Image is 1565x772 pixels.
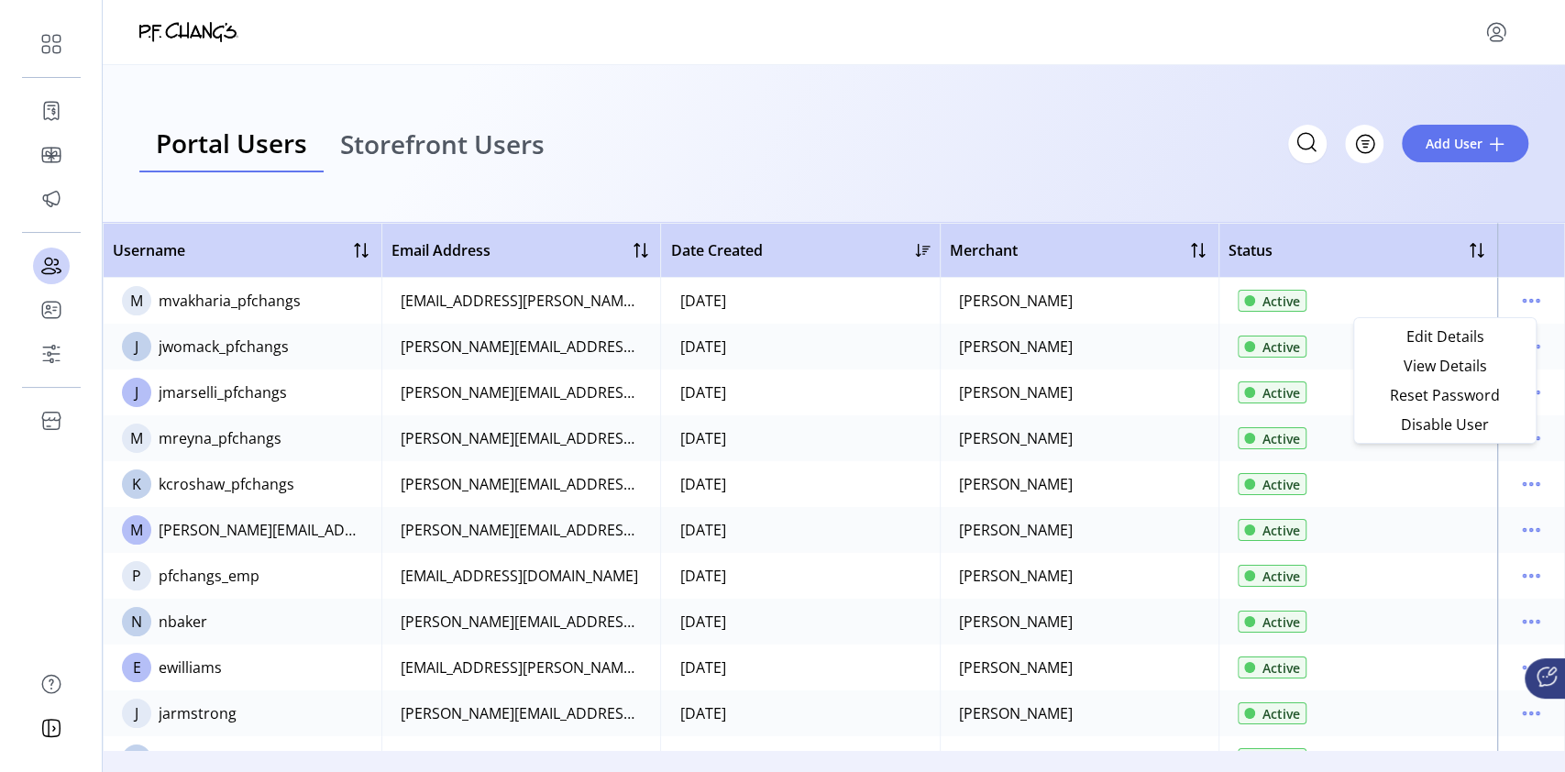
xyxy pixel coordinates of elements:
[660,507,939,553] td: [DATE]
[959,427,1073,449] div: [PERSON_NAME]
[135,381,138,403] span: J
[156,130,307,156] span: Portal Users
[660,645,939,690] td: [DATE]
[401,519,642,541] div: [PERSON_NAME][EMAIL_ADDRESS][PERSON_NAME][DOMAIN_NAME]
[959,519,1073,541] div: [PERSON_NAME]
[131,611,142,633] span: N
[1358,380,1532,410] li: Reset Password
[1369,329,1521,344] span: Edit Details
[1516,515,1546,545] button: menu
[159,290,301,312] div: mvakharia_pfchangs
[1262,292,1300,311] span: Active
[130,519,143,541] span: M
[135,702,138,724] span: J
[139,116,324,173] a: Portal Users
[113,239,185,261] span: Username
[159,565,259,587] div: pfchangs_emp
[660,599,939,645] td: [DATE]
[1262,475,1300,494] span: Active
[1262,521,1300,540] span: Active
[401,565,638,587] div: [EMAIL_ADDRESS][DOMAIN_NAME]
[959,473,1073,495] div: [PERSON_NAME]
[133,748,141,770] span: S
[959,565,1073,587] div: [PERSON_NAME]
[1262,429,1300,448] span: Active
[139,22,238,42] img: logo
[1262,704,1300,723] span: Active
[1516,469,1546,499] button: menu
[959,656,1073,678] div: [PERSON_NAME]
[1358,351,1532,380] li: View Details
[401,702,642,724] div: [PERSON_NAME][EMAIL_ADDRESS][PERSON_NAME][DOMAIN_NAME]
[1358,410,1532,439] li: Disable User
[1516,286,1546,315] button: menu
[959,748,1073,770] div: [PERSON_NAME]
[1426,134,1482,153] span: Add User
[1358,322,1532,351] li: Edit Details
[1262,567,1300,586] span: Active
[159,519,363,541] div: [PERSON_NAME][EMAIL_ADDRESS][PERSON_NAME][DOMAIN_NAME]
[1369,388,1521,403] span: Reset Password
[1262,658,1300,678] span: Active
[660,369,939,415] td: [DATE]
[959,336,1073,358] div: [PERSON_NAME]
[660,415,939,461] td: [DATE]
[159,748,363,770] div: [PERSON_NAME].[PERSON_NAME]
[959,290,1073,312] div: [PERSON_NAME]
[159,427,281,449] div: mreyna_pfchangs
[159,473,294,495] div: kcroshaw_pfchangs
[132,473,141,495] span: K
[660,461,939,507] td: [DATE]
[670,239,762,261] span: Date Created
[1369,417,1521,432] span: Disable User
[391,239,490,261] span: Email Address
[401,290,642,312] div: [EMAIL_ADDRESS][PERSON_NAME][DOMAIN_NAME]
[1262,750,1300,769] span: Active
[130,290,143,312] span: M
[401,656,642,678] div: [EMAIL_ADDRESS][PERSON_NAME][DOMAIN_NAME]
[159,381,287,403] div: jmarselli_pfchangs
[135,336,138,358] span: J
[401,748,642,770] div: [PERSON_NAME][EMAIL_ADDRESS][PERSON_NAME][DOMAIN_NAME]
[660,324,939,369] td: [DATE]
[1516,653,1546,682] button: menu
[1516,699,1546,728] button: menu
[401,427,642,449] div: [PERSON_NAME][EMAIL_ADDRESS][PERSON_NAME][DOMAIN_NAME]
[1262,383,1300,403] span: Active
[133,656,141,678] span: E
[401,336,642,358] div: [PERSON_NAME][EMAIL_ADDRESS][PERSON_NAME][DOMAIN_NAME]
[1288,125,1327,163] input: Search
[1262,612,1300,632] span: Active
[159,656,222,678] div: ewilliams
[660,690,939,736] td: [DATE]
[401,473,642,495] div: [PERSON_NAME][EMAIL_ADDRESS][PERSON_NAME][DOMAIN_NAME]
[1402,125,1528,162] button: Add User
[660,553,939,599] td: [DATE]
[324,116,561,173] a: Storefront Users
[130,427,143,449] span: M
[1229,239,1273,261] span: Status
[1516,607,1546,636] button: menu
[660,278,939,324] td: [DATE]
[401,381,642,403] div: [PERSON_NAME][EMAIL_ADDRESS][PERSON_NAME][DOMAIN_NAME]
[959,381,1073,403] div: [PERSON_NAME]
[159,702,237,724] div: jarmstrong
[959,611,1073,633] div: [PERSON_NAME]
[1516,561,1546,590] button: menu
[401,611,642,633] div: [PERSON_NAME][EMAIL_ADDRESS][PERSON_NAME][DOMAIN_NAME]
[340,131,545,157] span: Storefront Users
[1369,358,1521,373] span: View Details
[159,611,207,633] div: nbaker
[959,702,1073,724] div: [PERSON_NAME]
[950,239,1018,261] span: Merchant
[132,565,141,587] span: P
[1345,125,1383,163] button: Filter Button
[1482,17,1511,47] button: menu
[1262,337,1300,357] span: Active
[159,336,289,358] div: jwomack_pfchangs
